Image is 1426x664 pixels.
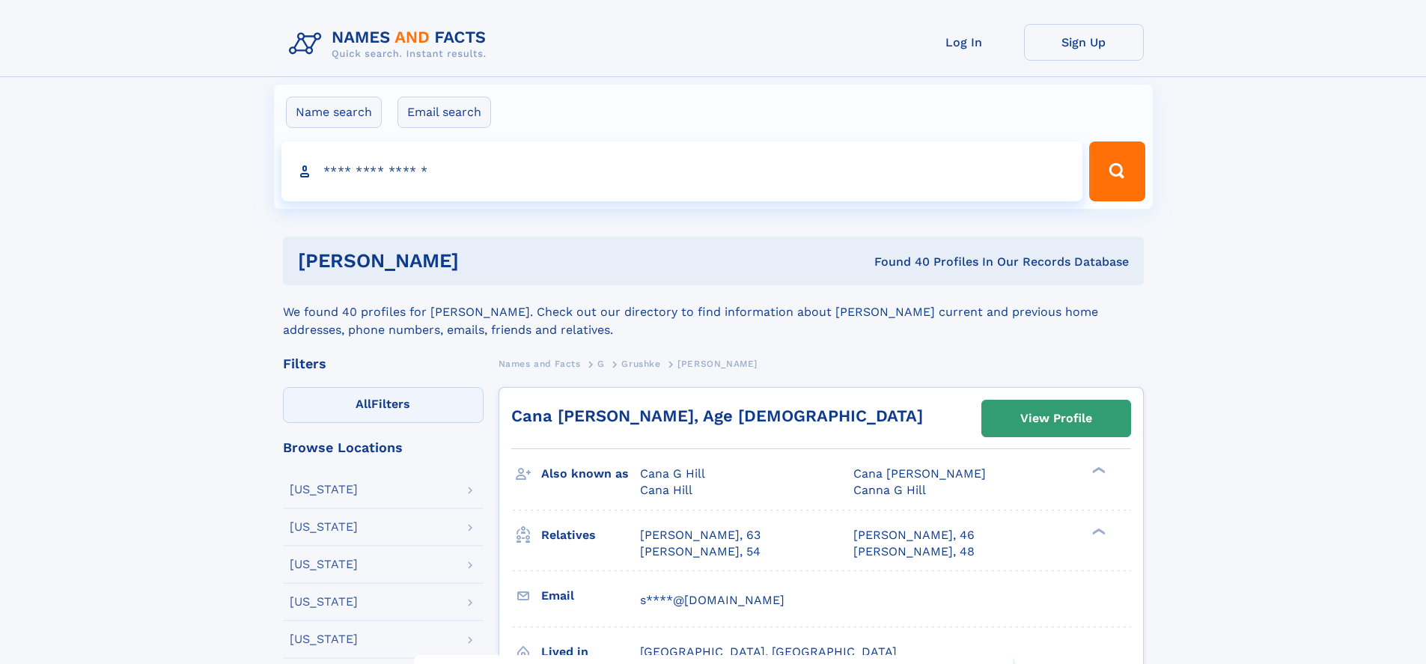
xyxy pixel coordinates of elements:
[541,461,640,487] h3: Also known as
[853,483,926,497] span: Canna G Hill
[1020,401,1092,436] div: View Profile
[640,483,692,497] span: Cana Hill
[283,387,484,423] label: Filters
[397,97,491,128] label: Email search
[640,543,761,560] a: [PERSON_NAME], 54
[499,354,581,373] a: Names and Facts
[904,24,1024,61] a: Log In
[283,357,484,371] div: Filters
[290,521,358,533] div: [US_STATE]
[621,359,660,369] span: Grushke
[677,359,758,369] span: [PERSON_NAME]
[853,527,975,543] a: [PERSON_NAME], 46
[511,406,923,425] a: Cana [PERSON_NAME], Age [DEMOGRAPHIC_DATA]
[290,596,358,608] div: [US_STATE]
[621,354,660,373] a: Grushke
[853,543,975,560] a: [PERSON_NAME], 48
[1088,526,1106,536] div: ❯
[853,466,986,481] span: Cana [PERSON_NAME]
[597,359,605,369] span: G
[1089,141,1145,201] button: Search Button
[281,141,1083,201] input: search input
[286,97,382,128] label: Name search
[541,523,640,548] h3: Relatives
[290,484,358,496] div: [US_STATE]
[1024,24,1144,61] a: Sign Up
[298,252,667,270] h1: [PERSON_NAME]
[640,645,897,659] span: [GEOGRAPHIC_DATA], [GEOGRAPHIC_DATA]
[283,441,484,454] div: Browse Locations
[541,583,640,609] h3: Email
[290,558,358,570] div: [US_STATE]
[597,354,605,373] a: G
[1088,466,1106,475] div: ❯
[283,285,1144,339] div: We found 40 profiles for [PERSON_NAME]. Check out our directory to find information about [PERSON...
[283,24,499,64] img: Logo Names and Facts
[356,397,371,411] span: All
[640,466,705,481] span: Cana G Hill
[982,400,1130,436] a: View Profile
[666,254,1129,270] div: Found 40 Profiles In Our Records Database
[290,633,358,645] div: [US_STATE]
[640,527,761,543] a: [PERSON_NAME], 63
